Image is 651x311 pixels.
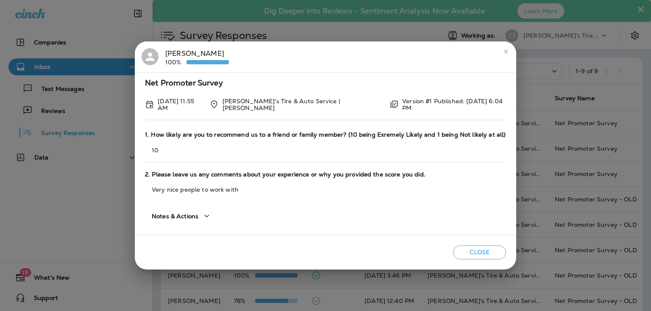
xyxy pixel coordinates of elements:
p: Very nice people to work with [145,186,506,193]
div: [PERSON_NAME] [165,48,229,66]
span: 1. How likely are you to recommend us to a friend or family member? (10 being Exremely Likely and... [145,131,506,138]
p: Sep 30, 2025 11:55 AM [158,98,203,111]
p: 100% [165,59,186,66]
span: Net Promoter Survey [145,80,506,87]
span: 2. Please leave us any comments about your experience or why you provided the score you did. [145,171,506,178]
p: 10 [145,147,506,154]
p: [PERSON_NAME]'s Tire & Auto Service | [PERSON_NAME] [223,98,383,111]
button: Notes & Actions [145,204,219,228]
button: Close [453,245,506,259]
button: close [499,45,513,58]
p: Version #1 Published: [DATE] 6:04 PM [402,98,506,111]
span: Notes & Actions [152,213,198,220]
